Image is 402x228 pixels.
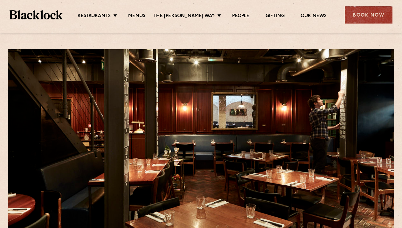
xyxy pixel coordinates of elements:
img: BL_Textured_Logo-footer-cropped.svg [10,10,63,19]
div: Book Now [345,6,392,24]
a: Gifting [266,13,285,20]
a: Our News [301,13,327,20]
a: The [PERSON_NAME] Way [153,13,215,20]
a: Menus [128,13,145,20]
a: People [232,13,249,20]
a: Restaurants [78,13,111,20]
